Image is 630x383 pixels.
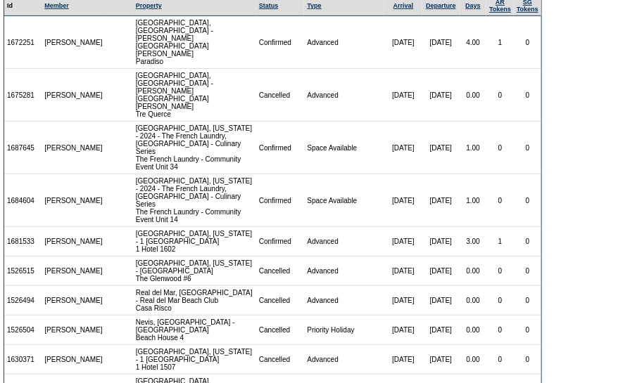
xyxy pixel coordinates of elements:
[514,122,541,174] td: 0
[422,316,460,345] td: [DATE]
[133,286,256,316] td: Real del Mar, [GEOGRAPHIC_DATA] - Real del Mar Beach Club Casa Risco
[42,316,106,345] td: [PERSON_NAME]
[133,227,256,257] td: [GEOGRAPHIC_DATA], [US_STATE] - 1 [GEOGRAPHIC_DATA] 1 Hotel 1602
[486,16,514,69] td: 1
[256,69,305,122] td: Cancelled
[42,257,106,286] td: [PERSON_NAME]
[426,2,456,9] a: Departure
[422,345,460,375] td: [DATE]
[460,16,486,69] td: 4.00
[486,122,514,174] td: 0
[422,286,460,316] td: [DATE]
[256,257,305,286] td: Cancelled
[514,286,541,316] td: 0
[486,316,514,345] td: 0
[4,286,42,316] td: 1526494
[256,122,305,174] td: Confirmed
[42,174,106,227] td: [PERSON_NAME]
[133,16,256,69] td: [GEOGRAPHIC_DATA], [GEOGRAPHIC_DATA] - [PERSON_NAME][GEOGRAPHIC_DATA][PERSON_NAME] Paradiso
[304,174,384,227] td: Space Available
[304,316,384,345] td: Priority Holiday
[4,16,42,69] td: 1672251
[133,122,256,174] td: [GEOGRAPHIC_DATA], [US_STATE] - 2024 - The French Laundry, [GEOGRAPHIC_DATA] - Culinary Series Th...
[384,122,422,174] td: [DATE]
[42,345,106,375] td: [PERSON_NAME]
[136,2,162,9] a: Property
[422,227,460,257] td: [DATE]
[465,2,481,9] a: Days
[422,69,460,122] td: [DATE]
[4,122,42,174] td: 1687645
[460,69,486,122] td: 0.00
[256,174,305,227] td: Confirmed
[4,227,42,257] td: 1681533
[256,286,305,316] td: Cancelled
[42,16,106,69] td: [PERSON_NAME]
[304,122,384,174] td: Space Available
[384,257,422,286] td: [DATE]
[384,286,422,316] td: [DATE]
[514,227,541,257] td: 0
[486,174,514,227] td: 0
[514,316,541,345] td: 0
[460,174,486,227] td: 1.00
[422,174,460,227] td: [DATE]
[486,69,514,122] td: 0
[422,122,460,174] td: [DATE]
[460,227,486,257] td: 3.00
[384,316,422,345] td: [DATE]
[42,227,106,257] td: [PERSON_NAME]
[304,345,384,375] td: Advanced
[422,257,460,286] td: [DATE]
[514,257,541,286] td: 0
[514,345,541,375] td: 0
[384,227,422,257] td: [DATE]
[307,2,321,9] a: Type
[304,16,384,69] td: Advanced
[384,69,422,122] td: [DATE]
[460,316,486,345] td: 0.00
[422,16,460,69] td: [DATE]
[42,69,106,122] td: [PERSON_NAME]
[259,2,279,9] a: Status
[304,69,384,122] td: Advanced
[384,345,422,375] td: [DATE]
[4,257,42,286] td: 1526515
[460,257,486,286] td: 0.00
[384,174,422,227] td: [DATE]
[42,286,106,316] td: [PERSON_NAME]
[256,227,305,257] td: Confirmed
[304,227,384,257] td: Advanced
[304,286,384,316] td: Advanced
[486,345,514,375] td: 0
[393,2,414,9] a: Arrival
[256,316,305,345] td: Cancelled
[133,174,256,227] td: [GEOGRAPHIC_DATA], [US_STATE] - 2024 - The French Laundry, [GEOGRAPHIC_DATA] - Culinary Series Th...
[460,122,486,174] td: 1.00
[4,316,42,345] td: 1526504
[133,345,256,375] td: [GEOGRAPHIC_DATA], [US_STATE] - 1 [GEOGRAPHIC_DATA] 1 Hotel 1507
[514,69,541,122] td: 0
[4,345,42,375] td: 1630371
[256,16,305,69] td: Confirmed
[486,286,514,316] td: 0
[42,122,106,174] td: [PERSON_NAME]
[486,257,514,286] td: 0
[133,257,256,286] td: [GEOGRAPHIC_DATA], [US_STATE] - [GEOGRAPHIC_DATA] The Glenwood #6
[304,257,384,286] td: Advanced
[133,316,256,345] td: Nevis, [GEOGRAPHIC_DATA] - [GEOGRAPHIC_DATA] Beach House 4
[486,227,514,257] td: 1
[460,345,486,375] td: 0.00
[256,345,305,375] td: Cancelled
[4,69,42,122] td: 1675281
[4,174,42,227] td: 1684604
[133,69,256,122] td: [GEOGRAPHIC_DATA], [GEOGRAPHIC_DATA] - [PERSON_NAME][GEOGRAPHIC_DATA][PERSON_NAME] Tre Querce
[514,174,541,227] td: 0
[460,286,486,316] td: 0.00
[44,2,69,9] a: Member
[514,16,541,69] td: 0
[384,16,422,69] td: [DATE]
